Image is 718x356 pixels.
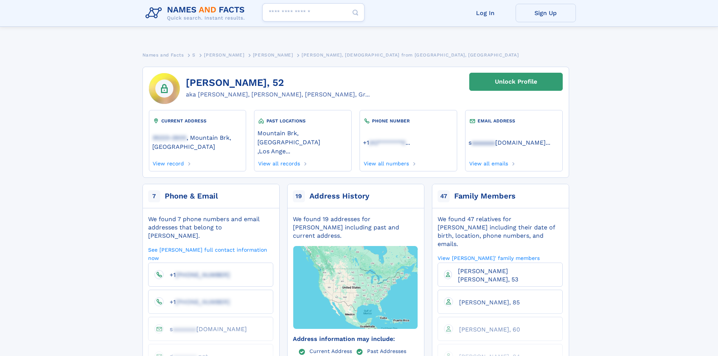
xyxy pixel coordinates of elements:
[363,139,453,146] a: ...
[302,52,519,58] span: [PERSON_NAME], [DEMOGRAPHIC_DATA] from [GEOGRAPHIC_DATA], [GEOGRAPHIC_DATA]
[148,190,160,202] span: 7
[148,246,273,261] a: See [PERSON_NAME] full contact information now
[257,158,300,167] a: View all records
[164,271,230,278] a: +1[PHONE_NUMBER]
[455,4,516,22] a: Log In
[192,50,196,60] a: S
[469,73,563,91] a: Unlock Profile
[438,254,540,261] a: View [PERSON_NAME]' family members
[309,348,352,354] a: Current Address
[152,158,184,167] a: View record
[253,52,293,58] span: [PERSON_NAME]
[452,267,556,283] a: [PERSON_NAME] [PERSON_NAME], 53
[192,52,196,58] span: S
[186,77,370,89] h1: [PERSON_NAME], 52
[453,325,520,333] a: [PERSON_NAME], 60
[346,3,364,22] button: Search Button
[164,298,230,305] a: +1[PHONE_NUMBER]
[438,215,563,248] div: We found 47 relatives for [PERSON_NAME] including their date of birth, location, phone numbers, a...
[309,191,369,202] div: Address History
[152,134,187,141] span: 35223-2600
[259,147,290,155] a: Los Ange...
[454,191,516,202] div: Family Members
[468,158,508,167] a: View all emails
[262,3,364,21] input: search input
[458,267,518,283] span: [PERSON_NAME] [PERSON_NAME], 53
[142,50,184,60] a: Names and Facts
[186,90,370,99] div: aka [PERSON_NAME], [PERSON_NAME], [PERSON_NAME], Gr...
[438,190,450,202] span: 47
[459,326,520,333] span: [PERSON_NAME], 60
[459,299,520,306] span: [PERSON_NAME], 85
[293,335,418,343] div: Address information may include:
[280,225,431,350] img: Map with markers on addresses Gregory H Suess
[165,191,218,202] div: Phone & Email
[363,158,409,167] a: View all numbers
[176,271,230,278] span: [PHONE_NUMBER]
[257,125,348,158] div: ,
[468,117,559,125] div: EMAIL ADDRESS
[516,4,576,22] a: Sign Up
[253,50,293,60] a: [PERSON_NAME]
[152,133,243,150] a: 35223-2600, Mountain Brk, [GEOGRAPHIC_DATA]
[293,215,418,240] div: We found 19 addresses for [PERSON_NAME] including past and current address.
[453,298,520,306] a: [PERSON_NAME], 85
[164,325,247,332] a: saaaaaaa[DOMAIN_NAME]
[468,138,546,146] a: saaaaaaa[DOMAIN_NAME]
[293,190,305,202] span: 19
[495,73,537,90] div: Unlock Profile
[173,325,196,333] span: aaaaaaa
[367,348,406,354] a: Past Addresses
[142,3,251,23] img: Logo Names and Facts
[152,117,243,125] div: CURRENT ADDRESS
[363,117,453,125] div: PHONE NUMBER
[472,139,495,146] span: aaaaaaa
[204,52,244,58] span: [PERSON_NAME]
[257,129,348,146] a: Mountain Brk, [GEOGRAPHIC_DATA]
[176,298,230,306] span: [PHONE_NUMBER]
[148,215,273,240] div: We found 7 phone numbers and email addresses that belong to [PERSON_NAME].
[204,50,244,60] a: [PERSON_NAME]
[257,117,348,125] div: PAST LOCATIONS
